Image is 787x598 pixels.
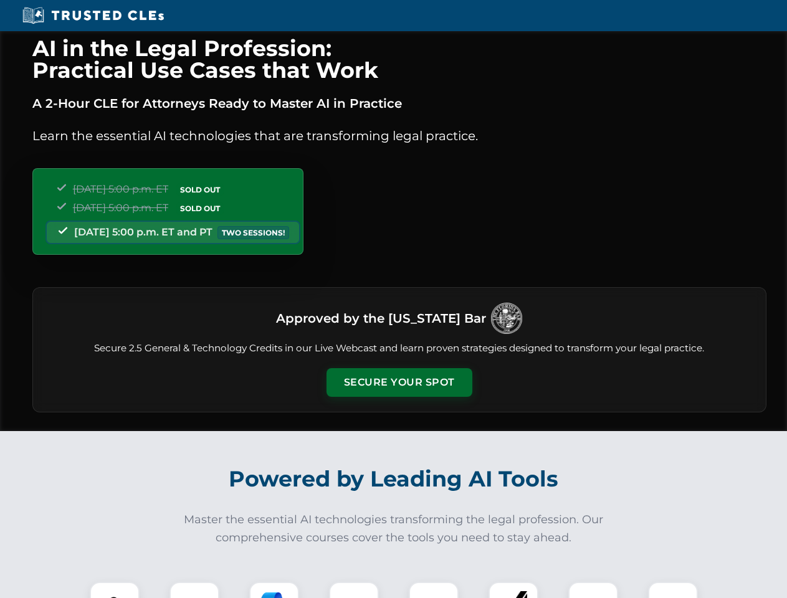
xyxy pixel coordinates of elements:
span: SOLD OUT [176,183,224,196]
img: Trusted CLEs [19,6,168,25]
button: Secure Your Spot [327,368,472,397]
img: Logo [491,303,522,334]
h1: AI in the Legal Profession: Practical Use Cases that Work [32,37,766,81]
p: Secure 2.5 General & Technology Credits in our Live Webcast and learn proven strategies designed ... [48,341,751,356]
p: Master the essential AI technologies transforming the legal profession. Our comprehensive courses... [176,511,612,547]
span: [DATE] 5:00 p.m. ET [73,183,168,195]
span: SOLD OUT [176,202,224,215]
span: [DATE] 5:00 p.m. ET [73,202,168,214]
p: Learn the essential AI technologies that are transforming legal practice. [32,126,766,146]
h3: Approved by the [US_STATE] Bar [276,307,486,330]
p: A 2-Hour CLE for Attorneys Ready to Master AI in Practice [32,93,766,113]
h2: Powered by Leading AI Tools [49,457,739,501]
